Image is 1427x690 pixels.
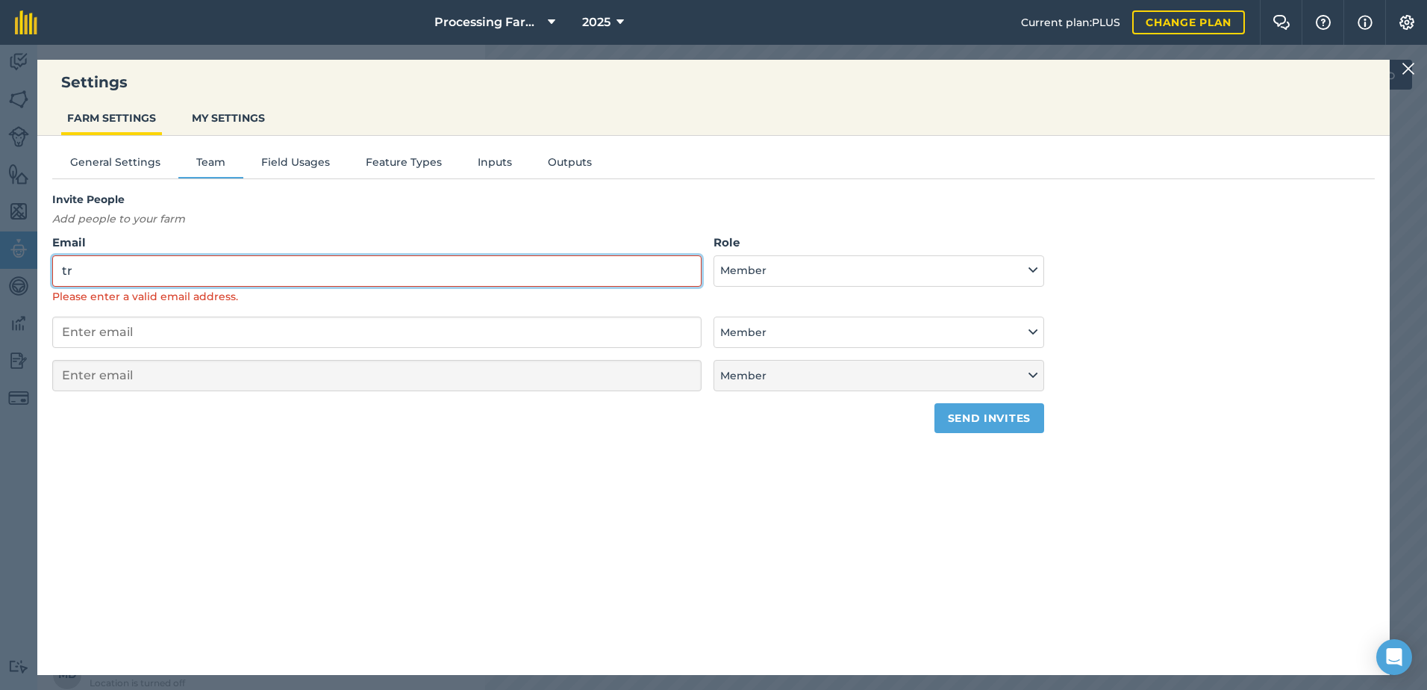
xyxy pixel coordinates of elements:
img: fieldmargin Logo [15,10,37,34]
button: Member [713,255,1044,287]
button: MY SETTINGS [186,104,271,132]
div: Open Intercom Messenger [1376,639,1412,675]
input: Enter email [52,255,702,287]
button: FARM SETTINGS [61,104,162,132]
div: Please enter a valid email address. [52,288,702,305]
img: A question mark icon [1314,15,1332,30]
img: A cog icon [1398,15,1416,30]
img: svg+xml;base64,PHN2ZyB4bWxucz0iaHR0cDovL3d3dy53My5vcmcvMjAwMC9zdmciIHdpZHRoPSIxNyIgaGVpZ2h0PSIxNy... [1358,13,1373,31]
button: Inputs [460,154,530,176]
button: Field Usages [243,154,348,176]
img: svg+xml;base64,PHN2ZyB4bWxucz0iaHR0cDovL3d3dy53My5vcmcvMjAwMC9zdmciIHdpZHRoPSIyMiIgaGVpZ2h0PSIzMC... [1402,60,1415,78]
button: Send invites [934,403,1044,433]
input: Enter email [52,317,702,348]
h4: Invite People [52,191,1044,208]
em: Add people to your farm [52,212,185,226]
img: Two speech bubbles overlapping with the left bubble in the forefront [1273,15,1290,30]
button: General Settings [52,154,178,176]
button: Feature Types [348,154,460,176]
button: Member [713,317,1044,348]
label: Email [52,234,702,252]
h3: Settings [37,72,1390,93]
span: 2025 [582,13,611,31]
span: Processing Farms [434,13,542,31]
label: Role [713,234,1044,252]
span: Current plan : PLUS [1021,14,1120,31]
button: Team [178,154,243,176]
a: Change plan [1132,10,1245,34]
input: Enter email [52,360,702,391]
button: Outputs [530,154,610,176]
button: Member [713,360,1044,391]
